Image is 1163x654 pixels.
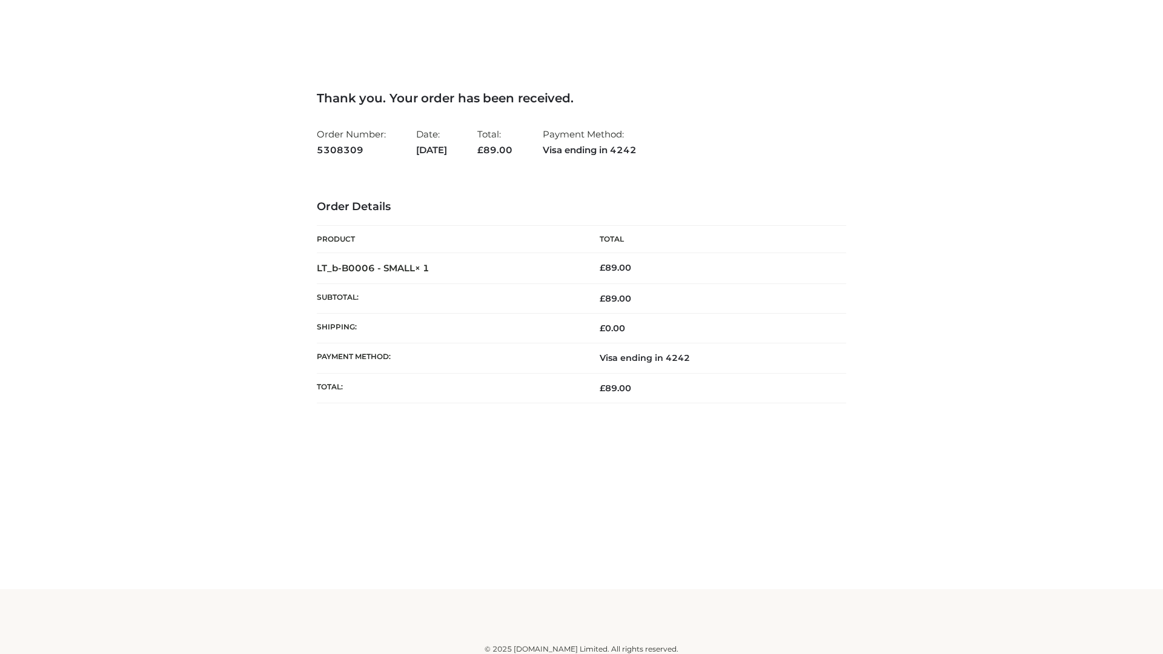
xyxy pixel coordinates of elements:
h3: Thank you. Your order has been received. [317,91,846,105]
strong: [DATE] [416,142,447,158]
span: 89.00 [600,383,631,394]
th: Subtotal: [317,283,581,313]
th: Total: [317,373,581,403]
bdi: 89.00 [600,262,631,273]
strong: × 1 [415,262,429,274]
td: Visa ending in 4242 [581,343,846,373]
span: £ [600,262,605,273]
span: 89.00 [477,144,512,156]
li: Total: [477,124,512,160]
li: Date: [416,124,447,160]
li: Order Number: [317,124,386,160]
th: Shipping: [317,314,581,343]
span: £ [600,383,605,394]
th: Product [317,226,581,253]
span: £ [477,144,483,156]
h3: Order Details [317,200,846,214]
th: Total [581,226,846,253]
strong: Visa ending in 4242 [543,142,637,158]
strong: 5308309 [317,142,386,158]
span: 89.00 [600,293,631,304]
bdi: 0.00 [600,323,625,334]
th: Payment method: [317,343,581,373]
li: Payment Method: [543,124,637,160]
span: £ [600,323,605,334]
span: £ [600,293,605,304]
strong: LT_b-B0006 - SMALL [317,262,429,274]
